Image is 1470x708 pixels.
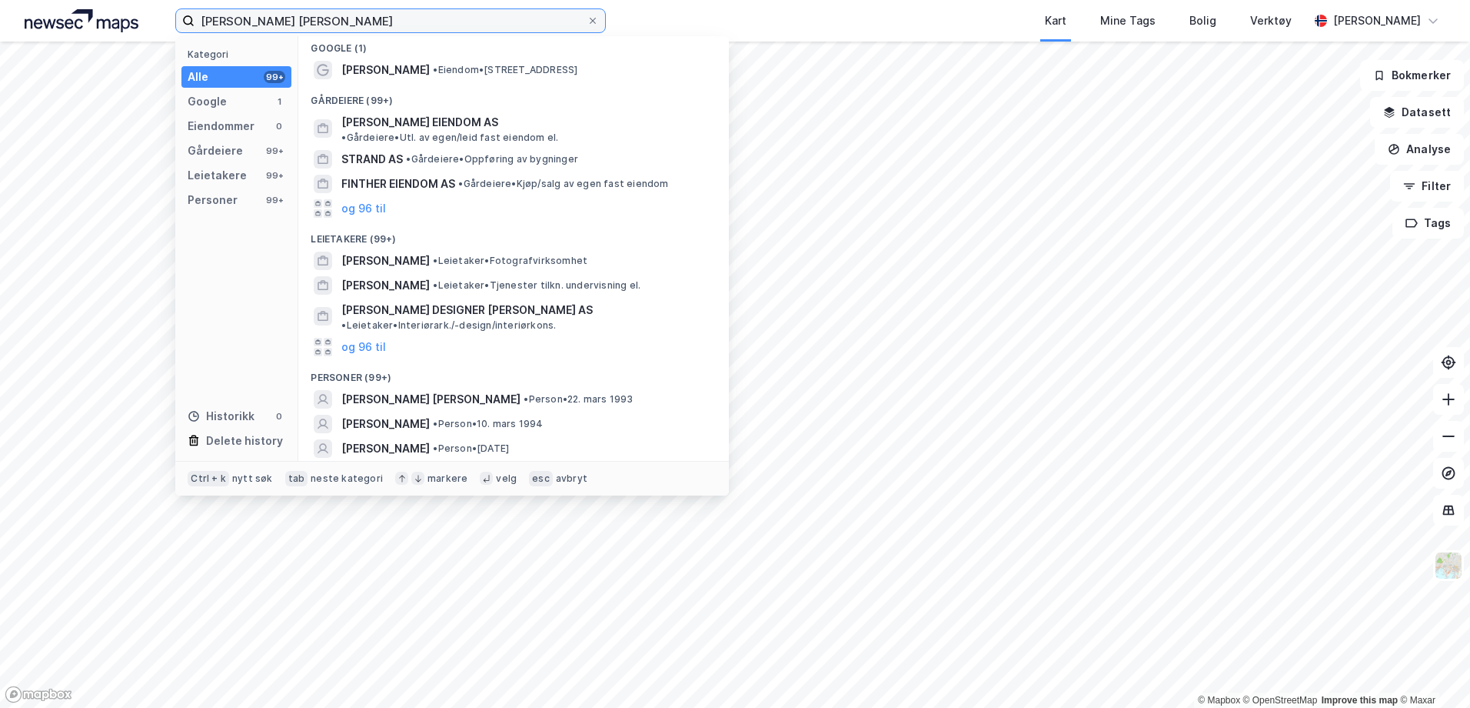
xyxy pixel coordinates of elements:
button: Analyse [1375,134,1464,165]
span: [PERSON_NAME] [341,439,430,458]
div: Gårdeiere (99+) [298,82,729,110]
span: • [458,178,463,189]
span: [PERSON_NAME] [341,415,430,433]
span: • [433,418,437,429]
div: esc [529,471,553,486]
div: Mine Tags [1100,12,1156,30]
span: STRAND AS [341,150,403,169]
div: markere [427,473,467,485]
div: Kontrollprogram for chat [1393,634,1470,708]
span: [PERSON_NAME] [341,252,430,270]
div: Ctrl + k [188,471,229,486]
span: Person • 22. mars 1993 [524,393,633,406]
div: tab [285,471,308,486]
img: Z [1434,551,1463,580]
div: avbryt [556,473,587,485]
div: [PERSON_NAME] [1333,12,1421,30]
div: Bolig [1189,12,1216,30]
div: Gårdeiere [188,142,243,160]
button: og 96 til [341,199,386,218]
div: Kategori [188,48,291,60]
button: Datasett [1370,97,1464,128]
span: • [341,319,346,331]
div: Alle [188,68,208,86]
div: Leietakere [188,166,247,185]
span: • [524,393,528,405]
a: Mapbox [1198,695,1240,706]
div: Google (1) [298,30,729,58]
div: Delete history [206,432,283,450]
div: 99+ [264,71,285,83]
span: [PERSON_NAME] [PERSON_NAME] [341,390,520,409]
div: 99+ [264,169,285,182]
div: Eiendommer [188,117,254,135]
span: • [433,279,437,291]
div: Google [188,92,227,111]
span: FINTHER EIENDOM AS [341,175,455,193]
span: • [406,153,411,165]
span: Person • [DATE] [433,442,509,455]
div: Leietakere (99+) [298,221,729,249]
span: Eiendom • [STREET_ADDRESS] [433,64,577,76]
span: • [433,442,437,454]
span: [PERSON_NAME] DESIGNER [PERSON_NAME] AS [341,301,593,319]
span: • [433,64,437,75]
div: Kart [1045,12,1066,30]
div: 0 [273,120,285,132]
button: Tags [1392,208,1464,239]
div: Personer (99+) [298,359,729,387]
div: 1 [273,95,285,108]
div: Personer [188,191,238,209]
button: og 96 til [341,338,386,356]
span: [PERSON_NAME] [341,61,430,79]
input: Søk på adresse, matrikkel, gårdeiere, leietakere eller personer [195,9,587,32]
span: [PERSON_NAME] [341,276,430,295]
div: 0 [273,410,285,422]
a: Improve this map [1322,695,1398,706]
div: nytt søk [232,473,273,485]
span: [PERSON_NAME] EIENDOM AS [341,113,498,132]
span: • [341,132,346,143]
span: Leietaker • Tjenester tilkn. undervisning el. [433,279,640,292]
div: 99+ [264,194,285,206]
a: OpenStreetMap [1243,695,1318,706]
span: Gårdeiere • Utl. av egen/leid fast eiendom el. [341,132,558,144]
span: Gårdeiere • Oppføring av bygninger [406,153,578,165]
button: Filter [1390,171,1464,202]
span: Person • 10. mars 1994 [433,418,543,430]
img: logo.a4113a55bc3d86da70a041830d287a7e.svg [25,9,138,32]
a: Mapbox homepage [5,686,72,703]
button: Bokmerker [1360,60,1464,91]
div: velg [496,473,517,485]
span: • [433,255,437,266]
span: Gårdeiere • Kjøp/salg av egen fast eiendom [458,178,668,190]
div: 99+ [264,145,285,157]
iframe: Chat Widget [1393,634,1470,708]
div: Historikk [188,407,254,426]
div: neste kategori [311,473,383,485]
span: Leietaker • Fotografvirksomhet [433,255,587,267]
div: Verktøy [1250,12,1292,30]
span: Leietaker • Interiørark./-design/interiørkons. [341,319,556,332]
